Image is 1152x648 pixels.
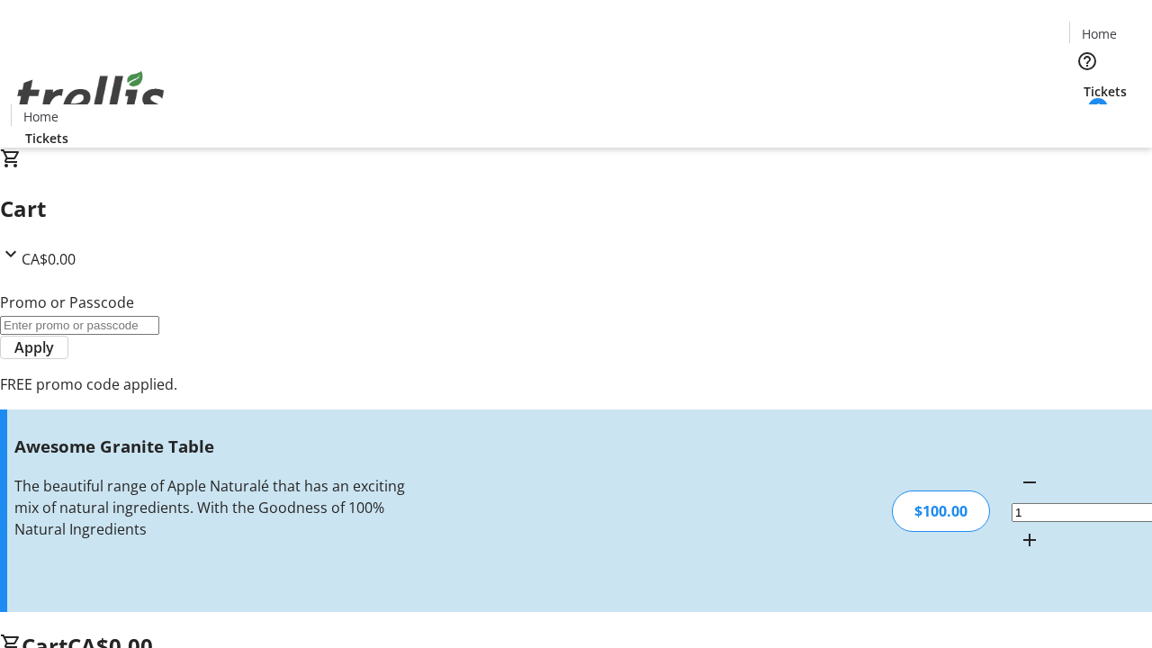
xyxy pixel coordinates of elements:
a: Home [12,107,69,126]
span: Home [1082,24,1117,43]
button: Decrement by one [1012,464,1048,500]
a: Tickets [11,129,83,148]
div: $100.00 [892,490,990,532]
span: Tickets [1084,82,1127,101]
a: Tickets [1069,82,1141,101]
span: CA$0.00 [22,249,76,269]
h3: Awesome Granite Table [14,434,408,459]
img: Orient E2E Organization lpDLnQB6nZ's Logo [11,51,171,141]
span: Home [23,107,58,126]
div: The beautiful range of Apple Naturalé that has an exciting mix of natural ingredients. With the G... [14,475,408,540]
a: Home [1070,24,1128,43]
span: Apply [14,337,54,358]
button: Cart [1069,101,1105,137]
span: Tickets [25,129,68,148]
button: Increment by one [1012,522,1048,558]
button: Help [1069,43,1105,79]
